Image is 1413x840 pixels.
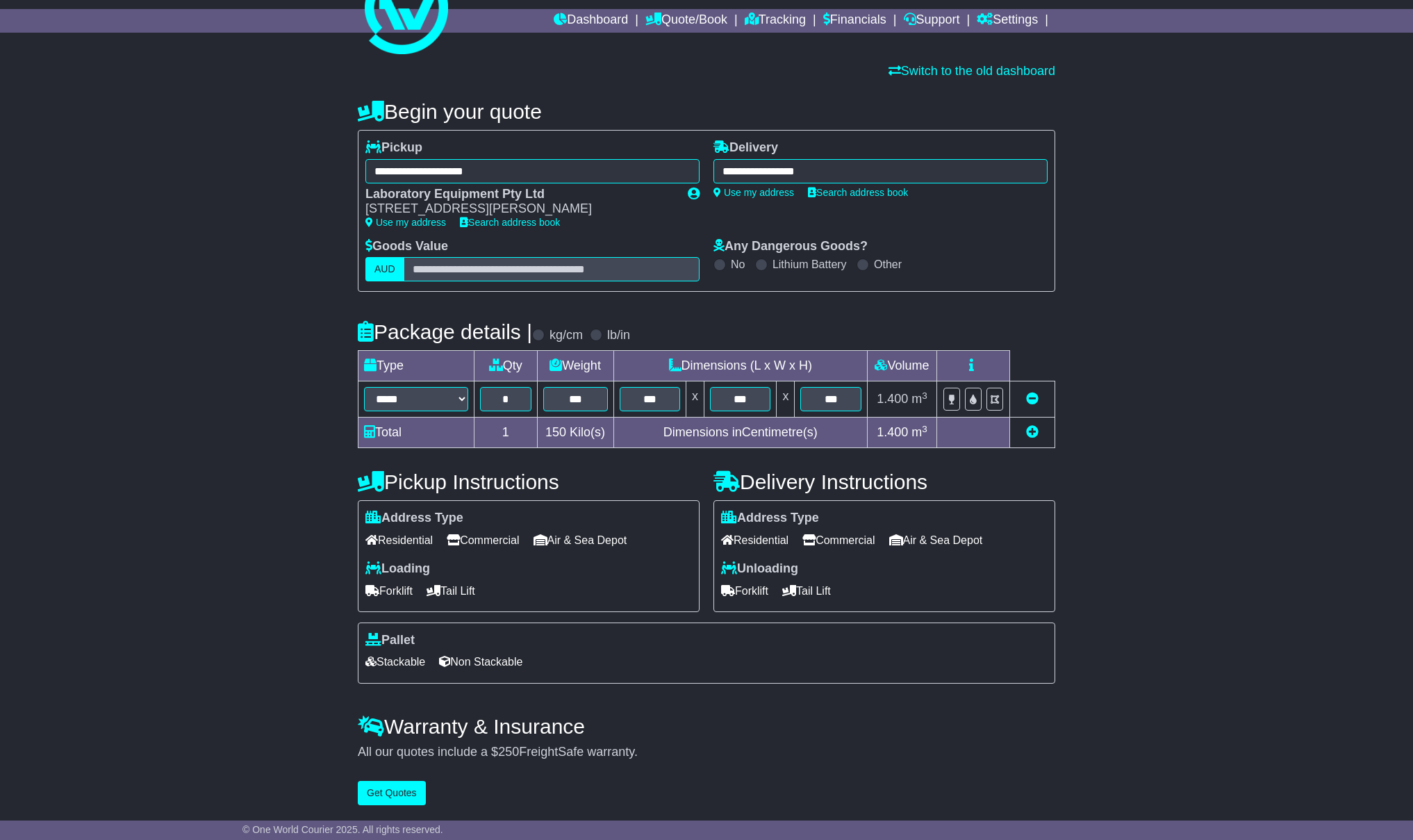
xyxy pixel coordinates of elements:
[358,470,700,493] h4: Pickup Instructions
[365,257,404,281] label: AUD
[889,64,1055,78] a: Switch to the old dashboard
[721,561,798,577] label: Unloading
[549,328,583,343] label: kg/cm
[498,745,519,759] span: 250
[745,9,806,33] a: Tracking
[358,320,532,343] h4: Package details |
[365,140,422,156] label: Pickup
[358,745,1055,760] div: All our quotes include a $ FreightSafe warranty.
[772,258,847,271] label: Lithium Battery
[721,580,768,602] span: Forklift
[1026,425,1039,439] a: Add new item
[554,9,628,33] a: Dashboard
[782,580,831,602] span: Tail Lift
[537,351,613,381] td: Weight
[474,418,538,448] td: 1
[889,529,983,551] span: Air & Sea Depot
[713,140,778,156] label: Delivery
[922,390,927,401] sup: 3
[358,418,474,448] td: Total
[537,418,613,448] td: Kilo(s)
[365,201,674,217] div: [STREET_ADDRESS][PERSON_NAME]
[358,781,426,805] button: Get Quotes
[613,418,867,448] td: Dimensions in Centimetre(s)
[645,9,727,33] a: Quote/Book
[713,470,1055,493] h4: Delivery Instructions
[911,425,927,439] span: m
[365,529,433,551] span: Residential
[365,217,446,228] a: Use my address
[427,580,475,602] span: Tail Lift
[358,351,474,381] td: Type
[731,258,745,271] label: No
[904,9,960,33] a: Support
[365,561,430,577] label: Loading
[877,425,908,439] span: 1.400
[358,100,1055,123] h4: Begin your quote
[802,529,875,551] span: Commercial
[867,351,936,381] td: Volume
[242,824,443,835] span: © One World Courier 2025. All rights reserved.
[474,351,538,381] td: Qty
[447,529,519,551] span: Commercial
[607,328,630,343] label: lb/in
[713,187,794,198] a: Use my address
[365,580,413,602] span: Forklift
[545,425,566,439] span: 150
[460,217,560,228] a: Search address book
[713,239,868,254] label: Any Dangerous Goods?
[365,633,415,648] label: Pallet
[365,187,674,202] div: Laboratory Equipment Pty Ltd
[922,424,927,434] sup: 3
[365,239,448,254] label: Goods Value
[977,9,1038,33] a: Settings
[365,651,425,673] span: Stackable
[877,392,908,406] span: 1.400
[721,529,788,551] span: Residential
[358,715,1055,738] h4: Warranty & Insurance
[365,511,463,526] label: Address Type
[1026,392,1039,406] a: Remove this item
[777,381,795,418] td: x
[874,258,902,271] label: Other
[613,351,867,381] td: Dimensions (L x W x H)
[911,392,927,406] span: m
[808,187,908,198] a: Search address book
[686,381,704,418] td: x
[823,9,886,33] a: Financials
[721,511,819,526] label: Address Type
[534,529,627,551] span: Air & Sea Depot
[439,651,522,673] span: Non Stackable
